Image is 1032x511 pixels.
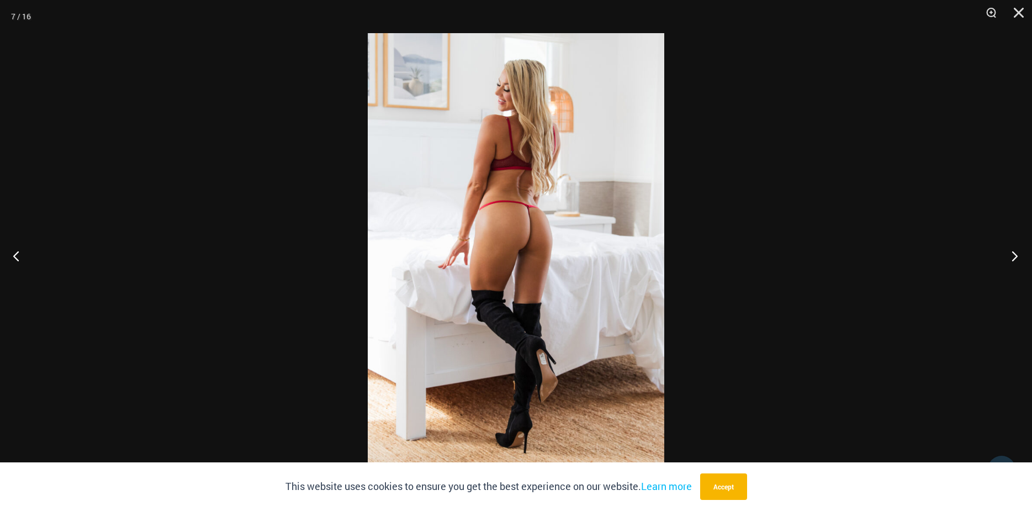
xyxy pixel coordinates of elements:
[991,228,1032,283] button: Next
[285,478,692,495] p: This website uses cookies to ensure you get the best experience on our website.
[641,480,692,493] a: Learn more
[368,33,664,478] img: Guilty Pleasures Red 1045 Bra 689 Micro 03
[700,473,747,500] button: Accept
[11,8,31,25] div: 7 / 16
